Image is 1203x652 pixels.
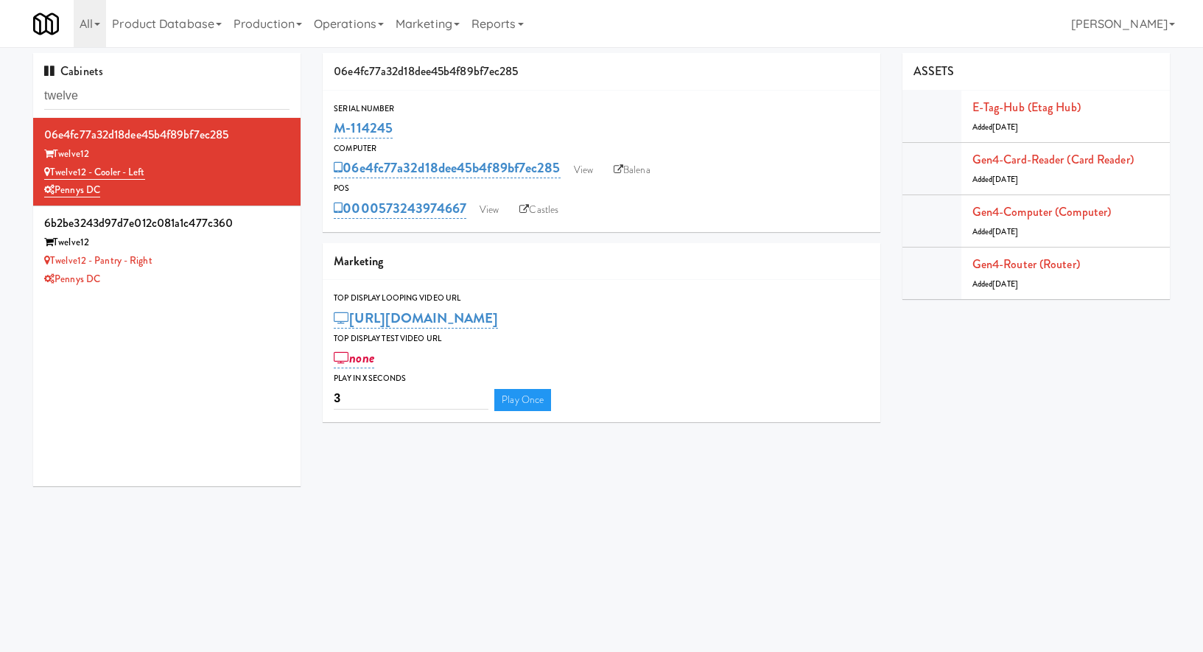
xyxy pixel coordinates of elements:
[44,145,290,164] div: Twelve12
[33,11,59,37] img: Micromart
[334,102,869,116] div: Serial Number
[33,118,301,206] li: 06e4fc77a32d18dee45b4f89bf7ec285Twelve12 Twelve12 - Cooler - LeftPennys DC
[334,332,869,346] div: Top Display Test Video Url
[334,371,869,386] div: Play in X seconds
[972,226,1018,237] span: Added
[972,174,1018,185] span: Added
[44,253,152,267] a: Twelve12 - Pantry - Right
[334,308,498,329] a: [URL][DOMAIN_NAME]
[334,291,869,306] div: Top Display Looping Video Url
[992,278,1018,290] span: [DATE]
[494,389,551,411] a: Play Once
[972,203,1111,220] a: Gen4-computer (Computer)
[472,199,506,221] a: View
[334,253,383,270] span: Marketing
[334,118,393,139] a: M-114245
[992,122,1018,133] span: [DATE]
[972,256,1080,273] a: Gen4-router (Router)
[44,272,100,286] a: Pennys DC
[334,198,466,219] a: 0000573243974667
[44,63,103,80] span: Cabinets
[323,53,880,91] div: 06e4fc77a32d18dee45b4f89bf7ec285
[334,348,374,368] a: none
[44,83,290,110] input: Search cabinets
[44,212,290,234] div: 6b2be3243d97d7e012c081a1c477c360
[44,165,145,180] a: Twelve12 - Cooler - Left
[44,183,100,197] a: Pennys DC
[334,181,869,196] div: POS
[972,151,1134,168] a: Gen4-card-reader (Card Reader)
[972,278,1018,290] span: Added
[992,174,1018,185] span: [DATE]
[334,141,869,156] div: Computer
[606,159,658,181] a: Balena
[33,206,301,294] li: 6b2be3243d97d7e012c081a1c477c360Twelve12 Twelve12 - Pantry - RightPennys DC
[972,122,1018,133] span: Added
[992,226,1018,237] span: [DATE]
[913,63,955,80] span: ASSETS
[44,124,290,146] div: 06e4fc77a32d18dee45b4f89bf7ec285
[334,158,560,178] a: 06e4fc77a32d18dee45b4f89bf7ec285
[44,234,290,252] div: Twelve12
[972,99,1081,116] a: E-tag-hub (Etag Hub)
[567,159,600,181] a: View
[512,199,566,221] a: Castles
